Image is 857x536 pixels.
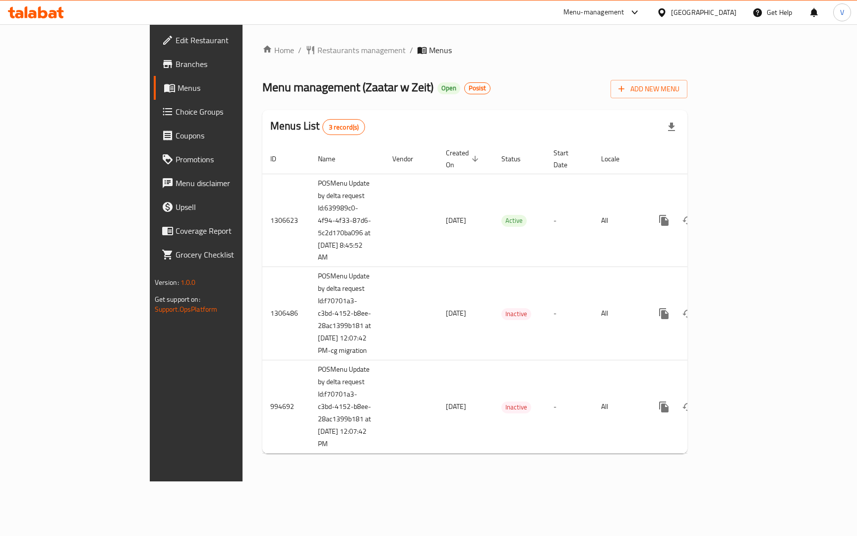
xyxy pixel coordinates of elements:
button: more [652,208,676,232]
a: Branches [154,52,293,76]
a: Promotions [154,147,293,171]
td: POSMenu Update by delta request Id:639989c0-4f94-4f33-87d6-5c2d170ba096 at [DATE] 8:45:52 AM [310,174,384,267]
span: Coverage Report [176,225,285,237]
span: Menus [178,82,285,94]
span: Upsell [176,201,285,213]
button: Change Status [676,302,700,326]
a: Menu disclaimer [154,171,293,195]
a: Grocery Checklist [154,243,293,267]
span: Menu management ( Zaatar w Zeit ) [262,76,433,98]
span: Get support on: [155,293,200,306]
button: Add New Menu [611,80,687,98]
span: Menu disclaimer [176,177,285,189]
td: POSMenu Update by delta request Id:f70701a3-c3bd-4152-b8ee-28ac1399b181 at [DATE] 12:07:42 PM-cg ... [310,267,384,360]
span: V [840,7,844,18]
span: Created On [446,147,482,171]
nav: breadcrumb [262,44,687,56]
a: Support.OpsPlatform [155,303,218,316]
span: Posist [465,84,490,92]
a: Menus [154,76,293,100]
span: ID [270,153,289,165]
td: All [593,360,644,454]
span: Choice Groups [176,106,285,118]
span: Open [437,84,460,92]
button: more [652,302,676,326]
div: Open [437,82,460,94]
div: Total records count [322,119,366,135]
span: Add New Menu [618,83,679,95]
span: [DATE] [446,214,466,227]
td: - [546,360,593,454]
span: Inactive [501,308,531,320]
div: Export file [660,115,683,139]
h2: Menus List [270,119,365,135]
span: [DATE] [446,307,466,320]
span: Promotions [176,153,285,165]
a: Coupons [154,124,293,147]
span: Edit Restaurant [176,34,285,46]
a: Edit Restaurant [154,28,293,52]
span: Start Date [553,147,581,171]
a: Choice Groups [154,100,293,124]
td: - [546,267,593,360]
span: Restaurants management [317,44,406,56]
span: Branches [176,58,285,70]
span: 3 record(s) [323,123,365,132]
span: Inactive [501,402,531,413]
button: Change Status [676,208,700,232]
button: more [652,395,676,419]
td: - [546,174,593,267]
td: All [593,174,644,267]
a: Upsell [154,195,293,219]
span: Version: [155,276,179,289]
table: enhanced table [262,144,755,454]
span: Locale [601,153,632,165]
span: Active [501,215,527,226]
span: Name [318,153,348,165]
a: Restaurants management [306,44,406,56]
td: All [593,267,644,360]
span: Status [501,153,534,165]
div: [GEOGRAPHIC_DATA] [671,7,736,18]
span: Grocery Checklist [176,249,285,261]
div: Active [501,215,527,227]
span: [DATE] [446,400,466,413]
span: Menus [429,44,452,56]
span: Vendor [392,153,426,165]
button: Change Status [676,395,700,419]
li: / [410,44,413,56]
div: Menu-management [563,6,624,18]
span: 1.0.0 [181,276,196,289]
td: POSMenu Update by delta request Id:f70701a3-c3bd-4152-b8ee-28ac1399b181 at [DATE] 12:07:42 PM [310,360,384,454]
span: Coupons [176,130,285,141]
a: Coverage Report [154,219,293,243]
li: / [298,44,302,56]
th: Actions [644,144,755,174]
div: Inactive [501,308,531,320]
